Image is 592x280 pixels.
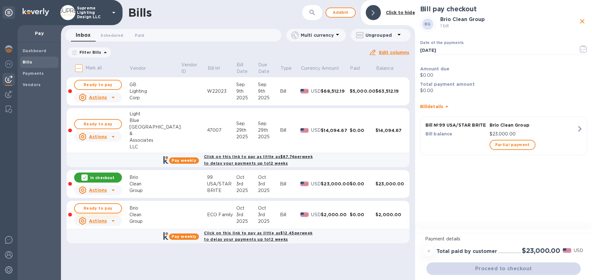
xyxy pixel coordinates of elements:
div: 2025 [236,187,258,194]
p: $0.00 [420,87,587,94]
div: 2025 [258,218,280,225]
p: In checkout [90,175,114,180]
span: Ready to pay [80,81,116,89]
span: Ready to pay [80,120,116,128]
img: USD [300,89,309,93]
div: 3rd [258,181,280,187]
div: LLC [129,144,181,150]
span: Bill № [208,65,229,72]
p: Vendor ID [181,62,199,75]
img: USD [563,248,571,253]
p: Mark all [85,65,102,71]
p: Currency [301,65,321,72]
button: Addbill [326,8,356,18]
span: Paid [350,65,368,72]
p: Bill balance [425,131,487,137]
p: Amount [321,65,339,72]
div: Brio [129,205,181,211]
div: Sep [258,81,280,88]
div: 3rd [236,181,258,187]
p: USD [311,88,321,95]
u: Edit columns [379,50,409,55]
div: 2025 [258,95,280,101]
div: Bill [280,211,300,218]
div: & [129,130,181,137]
b: Total payment amount [420,82,475,87]
div: $0.00 [350,211,375,218]
span: Due Date [258,62,279,75]
div: Sep [236,81,258,88]
div: $0.00 [350,127,375,134]
b: Click on this link to pay as little as $12.45 per week to delay your payments up to 12 weeks [204,231,312,242]
h3: Total paid by customer [436,249,497,255]
b: Brio Clean Group [440,16,485,22]
div: $5,000.00 [350,88,375,94]
p: $23,000.00 [490,131,577,137]
img: USD [300,212,309,217]
p: Pay [23,30,56,36]
b: Pay weekly [172,234,196,239]
div: 99 USA/STAR BRITE [207,174,236,194]
img: Logo [23,8,49,16]
div: $14,094.67 [375,127,404,134]
b: BG [425,22,431,26]
div: Clean [129,211,181,218]
p: Vendor [130,65,146,72]
div: Blue [129,117,181,124]
p: USD [311,181,321,187]
b: Vendors [23,82,41,87]
div: Bill [280,88,300,95]
button: Ready to pay [74,119,122,129]
div: Group [129,218,181,225]
button: Ready to pay [74,80,122,90]
p: Bill № [208,65,221,72]
b: Dashboard [23,48,47,53]
label: Date of the payments [420,41,463,45]
p: USD [574,247,583,254]
div: $0.00 [350,181,375,187]
button: Partial payment [490,140,535,150]
div: 3rd [258,211,280,218]
p: Bill Date [237,62,249,75]
div: Bill [280,181,300,187]
div: Lighting [129,88,181,95]
span: Add bill [331,9,350,16]
div: $2,000.00 [375,211,404,218]
span: Partial payment [495,141,530,149]
span: Ready to pay [80,205,116,212]
p: USD [311,127,321,134]
button: Bill №99 USA/STAR BRITEBrio Clean GroupBill balance$23,000.00Partial payment [420,117,587,155]
b: Amount due [420,66,450,71]
u: Actions [89,188,107,193]
span: Scheduled [101,32,123,39]
div: Clean [129,181,181,187]
div: $23,000.00 [321,181,350,187]
div: $14,094.67 [321,127,350,134]
p: Ungrouped [365,32,395,38]
div: 29th [258,127,280,134]
div: 2025 [236,95,258,101]
span: Paid [135,32,144,39]
span: Type [281,65,300,72]
div: Light [129,111,181,117]
div: Billdetails [420,96,587,117]
div: Brio [129,174,181,181]
div: 2025 [258,187,280,194]
span: Vendor [130,65,154,72]
u: Actions [89,218,107,223]
div: $68,512.19 [321,88,350,94]
p: USD [311,211,321,218]
div: Sep [236,120,258,127]
div: Oct [258,174,280,181]
p: 1 bill [440,23,578,29]
div: 2025 [236,134,258,140]
div: 47007 [207,127,236,134]
div: 9th [236,88,258,95]
h2: $23,000.00 [522,247,560,255]
b: Payments [23,71,44,76]
u: Actions [89,95,107,100]
img: Foreign exchange [5,60,13,68]
div: Corp [129,95,181,101]
p: Filter Bills [77,50,101,55]
img: USD [300,182,309,186]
